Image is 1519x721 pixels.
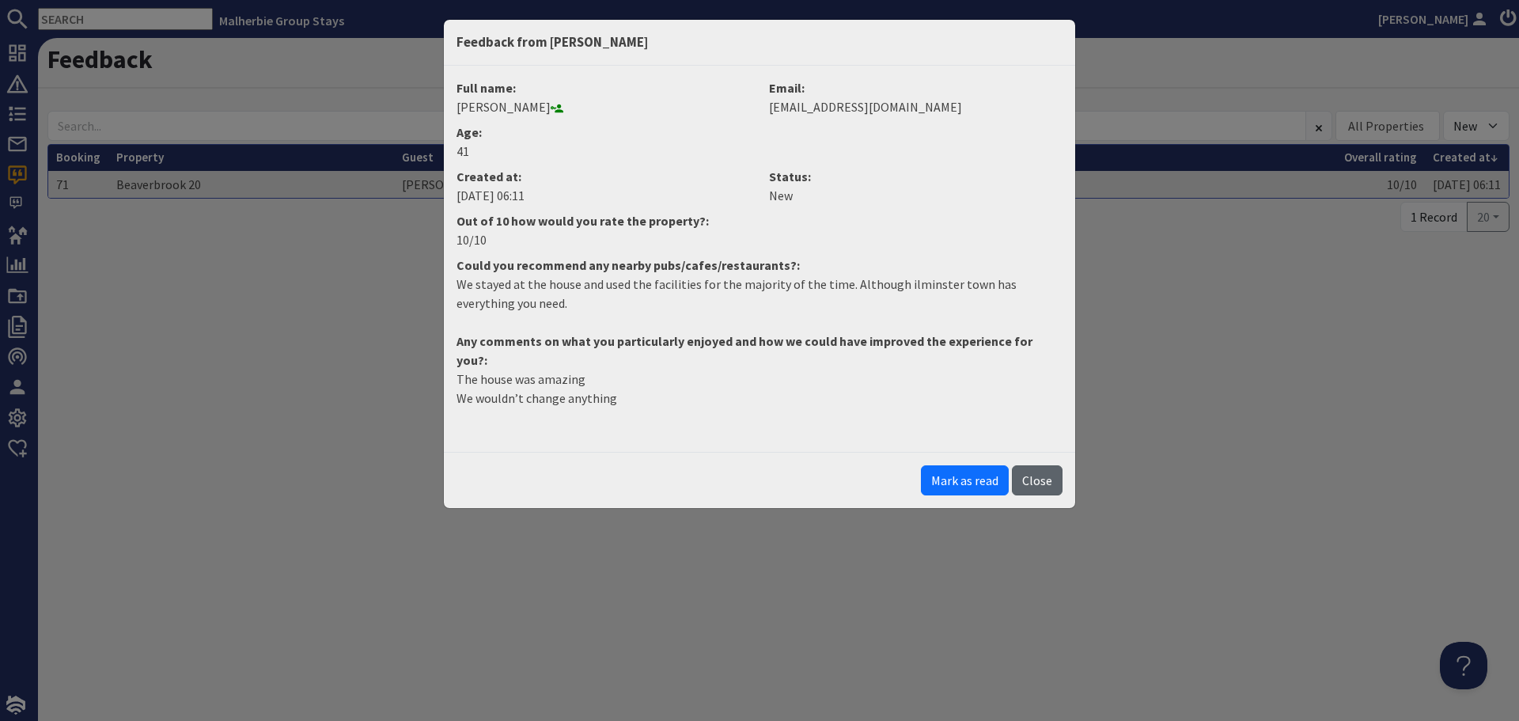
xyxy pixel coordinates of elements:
dt: Status: [769,167,1063,186]
dt: Full name: [456,78,750,97]
dt: Email: [769,78,1063,97]
p: The house was amazing We wouldn’t change anything [456,370,1063,408]
dt: Age: [456,123,1063,142]
dt: Out of 10 how would you rate the property?: [447,211,1072,230]
button: Mark as read [921,465,1009,495]
dt: Could you recommend any nearby pubs/cafes/restaurants?: [447,256,1072,275]
dt: Created at: [456,167,750,186]
dd: New [769,186,1063,205]
button: Close [1012,465,1063,495]
dd: 10/10 [447,230,1072,249]
dd: [DATE] 06:11 [456,186,750,205]
p: We stayed at the house and used the facilities for the majority of the time. Although ilminster t... [456,275,1063,313]
dt: Any comments on what you particularly enjoyed and how we could have improved the experience for y... [447,332,1072,370]
dd: [PERSON_NAME] [456,97,750,116]
dd: 41 [456,142,1063,161]
dd: [EMAIL_ADDRESS][DOMAIN_NAME] [769,97,1063,116]
h5: Feedback from [PERSON_NAME] [456,32,648,52]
